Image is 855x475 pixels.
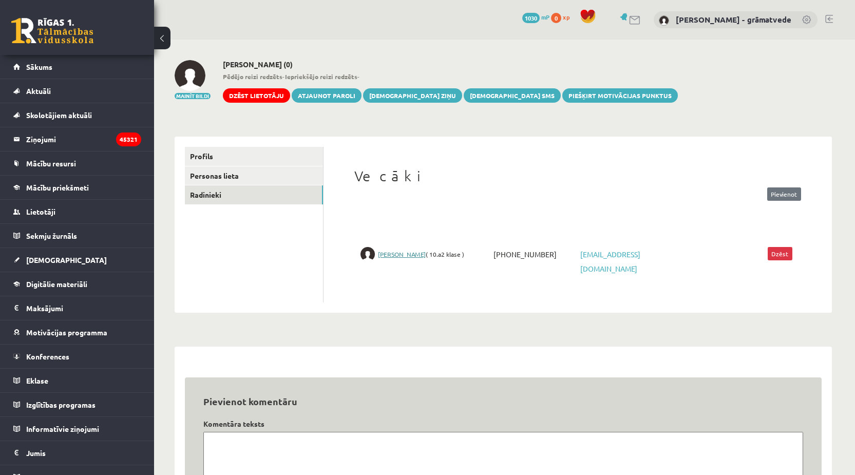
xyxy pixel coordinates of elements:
[354,167,801,185] h1: Vecāki
[768,247,792,260] a: Dzēst
[26,352,69,361] span: Konferences
[13,320,141,344] a: Motivācijas programma
[116,132,141,146] i: 45321
[551,13,561,23] span: 0
[26,424,99,433] span: Informatīvie ziņojumi
[203,420,803,428] h4: Komentāra teksts
[223,88,290,103] a: Dzēst lietotāju
[26,159,76,168] span: Mācību resursi
[185,166,323,185] a: Personas lieta
[464,88,561,103] a: [DEMOGRAPHIC_DATA] SMS
[13,417,141,441] a: Informatīvie ziņojumi
[26,448,46,458] span: Jumis
[378,247,464,261] span: ( 10.a2 klase )
[26,328,107,337] span: Motivācijas programma
[11,18,93,44] a: Rīgas 1. Tālmācības vidusskola
[26,400,96,409] span: Izglītības programas
[13,127,141,151] a: Ziņojumi45321
[13,345,141,368] a: Konferences
[13,176,141,199] a: Mācību priekšmeti
[522,13,540,23] span: 1030
[562,88,678,103] a: Piešķirt motivācijas punktus
[13,248,141,272] a: [DEMOGRAPHIC_DATA]
[541,13,549,21] span: mP
[676,14,791,25] a: [PERSON_NAME] - grāmatvede
[13,79,141,103] a: Aktuāli
[522,13,549,21] a: 1030 mP
[563,13,569,21] span: xp
[13,272,141,296] a: Digitālie materiāli
[26,110,92,120] span: Skolotājiem aktuāli
[26,127,141,151] legend: Ziņojumi
[491,247,578,261] span: [PHONE_NUMBER]
[13,441,141,465] a: Jumis
[13,103,141,127] a: Skolotājiem aktuāli
[26,62,52,71] span: Sākums
[26,86,51,96] span: Aktuāli
[659,15,669,26] img: Antra Sondore - grāmatvede
[26,207,55,216] span: Lietotāji
[285,72,357,81] b: Iepriekšējo reizi redzēts
[13,55,141,79] a: Sākums
[26,376,48,385] span: Eklase
[175,93,211,99] button: Mainīt bildi
[13,393,141,416] a: Izglītības programas
[13,151,141,175] a: Mācību resursi
[185,185,323,204] a: Radinieki
[292,88,362,103] a: Atjaunot paroli
[26,279,87,289] span: Digitālie materiāli
[26,231,77,240] span: Sekmju žurnāls
[363,88,462,103] a: [DEMOGRAPHIC_DATA] ziņu
[551,13,575,21] a: 0 xp
[185,147,323,166] a: Profils
[13,296,141,320] a: Maksājumi
[223,72,678,81] span: - -
[223,72,282,81] b: Pēdējo reizi redzēts
[223,60,678,69] h2: [PERSON_NAME] (0)
[378,250,426,258] a: [PERSON_NAME]
[767,187,801,201] button: Pievienot
[26,296,141,320] legend: Maksājumi
[13,369,141,392] a: Eklase
[26,255,107,264] span: [DEMOGRAPHIC_DATA]
[203,396,803,407] h3: Pievienot komentāru
[13,224,141,248] a: Sekmju žurnāls
[360,247,375,261] img: Anastasija Smirnova
[26,183,89,192] span: Mācību priekšmeti
[580,250,640,273] a: [EMAIL_ADDRESS][DOMAIN_NAME]
[13,200,141,223] a: Lietotāji
[175,60,205,91] img: Ludmila Berezina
